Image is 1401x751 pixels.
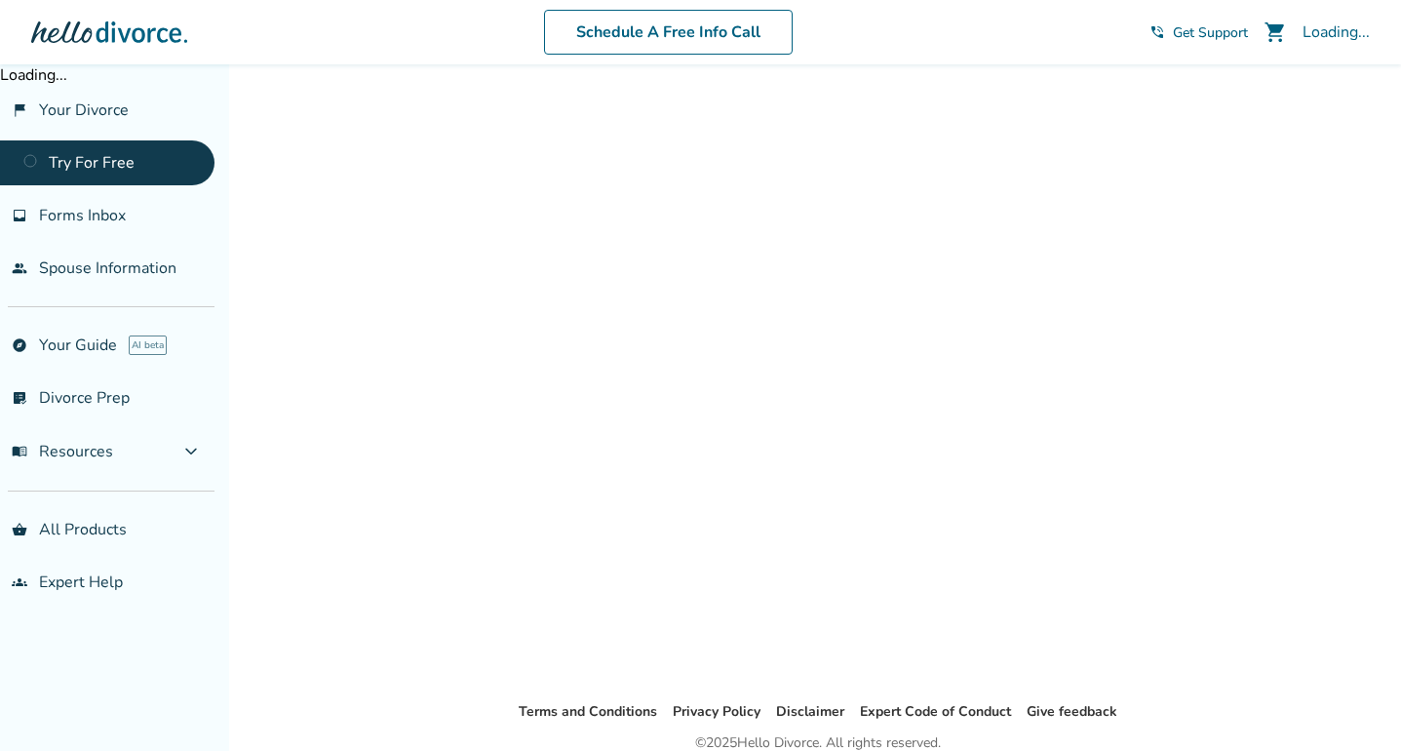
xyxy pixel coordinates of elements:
span: AI beta [129,336,167,355]
a: Expert Code of Conduct [860,702,1011,721]
a: Schedule A Free Info Call [544,10,793,55]
span: Get Support [1173,23,1248,42]
span: flag_2 [12,102,27,118]
span: groups [12,574,27,590]
a: Privacy Policy [673,702,760,721]
span: people [12,260,27,276]
span: inbox [12,208,27,223]
span: Resources [12,441,113,462]
a: Terms and Conditions [519,702,657,721]
span: phone_in_talk [1149,24,1165,40]
span: list_alt_check [12,390,27,406]
span: menu_book [12,444,27,459]
span: shopping_cart [1264,20,1287,44]
li: Disclaimer [776,700,844,724]
span: Forms Inbox [39,205,126,226]
li: Give feedback [1027,700,1117,724]
span: explore [12,337,27,353]
span: shopping_basket [12,522,27,537]
span: expand_more [179,440,203,463]
a: phone_in_talkGet Support [1149,23,1248,42]
div: Loading... [1303,21,1370,43]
